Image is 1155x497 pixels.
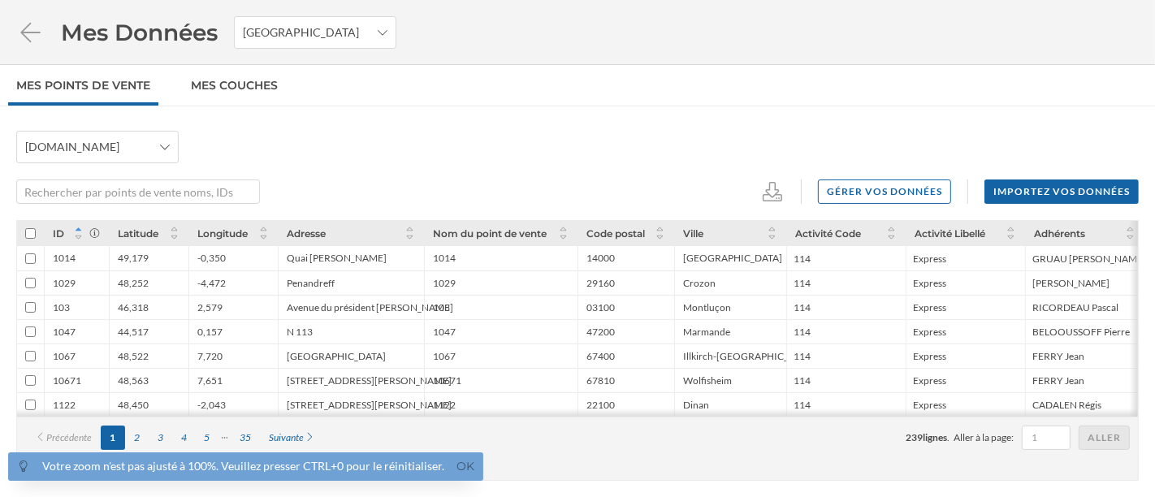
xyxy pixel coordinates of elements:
[923,431,947,443] span: lignes
[683,374,732,387] div: Wolfisheim
[586,301,615,313] div: 03100
[53,326,76,338] div: 1047
[683,350,815,362] div: Illkirch-[GEOGRAPHIC_DATA]
[183,65,286,106] a: Mes Couches
[53,277,76,289] div: 1029
[287,252,387,264] div: Quai [PERSON_NAME]
[118,350,149,362] div: 48,522
[118,374,149,387] div: 48,563
[118,252,149,264] div: 49,179
[53,350,76,362] div: 1067
[433,399,456,411] div: 1122
[433,350,456,362] div: 1067
[61,17,218,48] span: Mes Données
[906,431,923,443] span: 239
[53,301,70,313] div: 103
[683,301,731,313] div: Montluçon
[287,399,452,411] div: [STREET_ADDRESS][PERSON_NAME]
[26,11,105,26] span: Assistance
[53,252,76,264] div: 1014
[586,374,615,387] div: 67810
[586,326,615,338] div: 47200
[586,399,615,411] div: 22100
[287,277,335,289] div: Penandreff
[197,252,226,264] div: -0,350
[433,277,456,289] div: 1029
[287,301,453,313] div: Avenue du président [PERSON_NAME]
[53,399,76,411] div: 1122
[433,374,461,387] div: 10671
[287,350,386,362] div: [GEOGRAPHIC_DATA]
[947,431,950,443] span: .
[197,277,226,289] div: -4,472
[683,227,703,240] span: Ville
[915,227,985,240] span: Activité Libellé
[287,326,313,338] div: N 113
[433,252,456,264] div: 1014
[43,458,445,474] div: Votre zoom n'est pas ajusté à 100%. Veuillez presser CTRL+0 pour le réinitialiser.
[683,326,730,338] div: Marmande
[118,326,149,338] div: 44,517
[287,227,326,240] span: Adresse
[453,457,479,476] a: Ok
[433,326,456,338] div: 1047
[118,301,149,313] div: 46,318
[243,24,359,41] span: [GEOGRAPHIC_DATA]
[197,399,226,411] div: -2,043
[118,399,149,411] div: 48,450
[287,374,452,387] div: [STREET_ADDRESS][PERSON_NAME]
[1027,430,1066,446] input: 1
[1034,227,1085,240] span: Adhérents
[197,326,223,338] div: 0,157
[683,252,782,264] div: [GEOGRAPHIC_DATA]
[586,252,615,264] div: 14000
[954,430,1014,445] span: Aller à la page:
[118,277,149,289] div: 48,252
[586,350,615,362] div: 67400
[795,227,861,240] span: Activité Code
[197,227,248,240] span: Longitude
[586,277,615,289] div: 29160
[53,374,81,387] div: 10671
[586,227,645,240] span: Code postal
[197,374,223,387] div: 7,651
[197,301,223,313] div: 2,579
[118,227,158,240] span: Latitude
[53,227,64,240] span: ID
[25,139,119,155] span: [DOMAIN_NAME]
[433,301,450,313] div: 103
[433,227,547,240] span: Nom du point de vente
[683,399,709,411] div: Dinan
[683,277,716,289] div: Crozon
[197,350,223,362] div: 7,720
[8,65,158,106] a: Mes points de vente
